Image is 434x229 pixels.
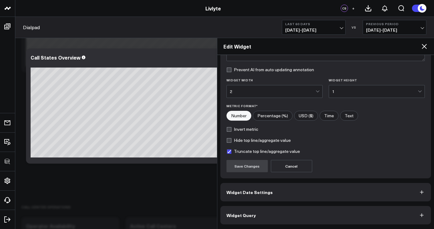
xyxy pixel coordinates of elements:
label: Prevent AI from auto updating annotation [226,67,314,72]
label: Widget Height [329,78,425,82]
div: Call Center Operations [21,200,71,214]
button: Last 60 Days[DATE]-[DATE] [282,20,346,35]
span: Widget Date Settings [226,190,273,195]
label: Metric Format* [226,104,425,108]
label: Number [226,111,251,121]
h2: Edit Widget [223,43,421,50]
button: + [350,5,357,12]
label: Truncate top line/aggregate value [226,149,300,154]
b: Previous Period [366,22,423,26]
span: [DATE] - [DATE] [366,28,423,33]
button: Previous Period[DATE]-[DATE] [363,20,426,35]
label: Text [340,111,358,121]
button: Widget Date Settings [220,183,431,201]
label: USD ($) [294,111,318,121]
div: CS [341,5,348,12]
label: Widget Width [226,78,323,82]
label: Invert metric [226,127,258,132]
span: Widget Query [226,213,256,218]
b: Last 60 Days [285,22,342,26]
button: Widget Query [220,206,431,224]
label: Hide top line/aggregate value [226,138,291,143]
span: [DATE] - [DATE] [285,28,342,33]
button: Save Changes [226,160,268,172]
a: Dialpad [23,24,40,31]
button: Cancel [271,160,312,172]
label: Percentage (%) [253,111,293,121]
span: + [352,6,355,10]
label: Time [320,111,339,121]
div: 1 [332,89,418,94]
div: Call States Overview [31,54,80,61]
div: 2 [230,89,316,94]
div: VS [349,25,360,29]
a: Livlyte [205,5,221,12]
